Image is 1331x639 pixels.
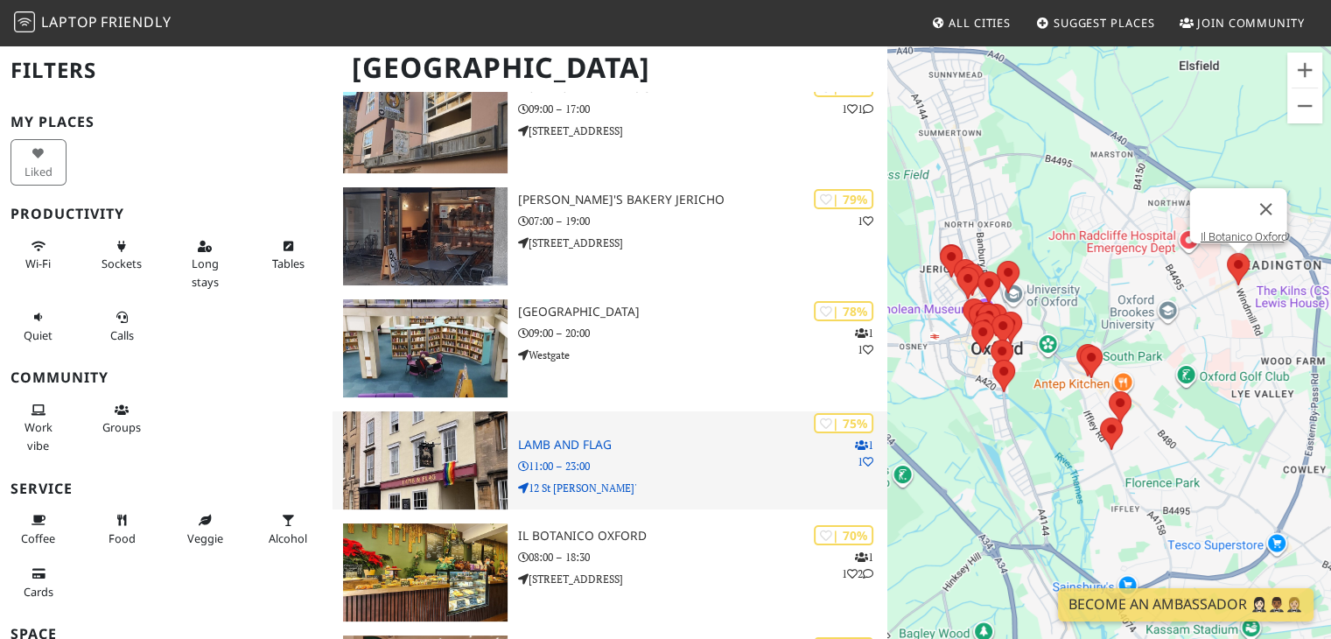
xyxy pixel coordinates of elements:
a: Suggest Places [1029,7,1162,39]
span: Stable Wi-Fi [25,256,51,271]
h3: Lamb and Flag [518,438,888,453]
p: 12 St [PERSON_NAME]' [518,480,888,496]
span: Work-friendly tables [272,256,305,271]
h3: Productivity [11,206,322,222]
img: DoreDore Bakery&Cake [343,75,507,173]
span: Power sockets [102,256,142,271]
button: Long stays [177,232,233,296]
button: Close [1244,188,1286,230]
img: Il Botanico Oxford [343,523,507,621]
button: Wi-Fi [11,232,67,278]
img: LaptopFriendly [14,11,35,32]
span: Credit cards [24,584,53,600]
button: Work vibe [11,396,67,460]
button: Alcohol [260,506,316,552]
p: [STREET_ADDRESS] [518,571,888,587]
a: All Cities [924,7,1018,39]
span: All Cities [949,15,1011,31]
div: | 75% [814,413,873,433]
button: Zoom in [1287,53,1322,88]
h3: Community [11,369,322,386]
button: Cards [11,559,67,606]
span: Quiet [24,327,53,343]
img: Oxfordshire County Library [343,299,507,397]
button: Groups [94,396,150,442]
h1: [GEOGRAPHIC_DATA] [338,44,884,92]
span: Laptop [41,12,98,32]
h3: My Places [11,114,322,130]
p: 09:00 – 20:00 [518,325,888,341]
p: 1 [858,213,873,229]
h2: Filters [11,44,322,97]
span: Long stays [192,256,219,289]
a: DoreDore Bakery&Cake | 79% 11 DoreDore Bakery&Cake 09:00 – 17:00 [STREET_ADDRESS] [333,75,887,173]
a: Oxfordshire County Library | 78% 11 [GEOGRAPHIC_DATA] 09:00 – 20:00 Westgate [333,299,887,397]
button: Veggie [177,506,233,552]
span: Friendly [101,12,171,32]
a: Join Community [1173,7,1312,39]
p: 1 1 [855,437,873,470]
a: Il Botanico Oxford | 70% 112 Il Botanico Oxford 08:00 – 18:30 [STREET_ADDRESS] [333,523,887,621]
a: LaptopFriendly LaptopFriendly [14,8,172,39]
p: 07:00 – 19:00 [518,213,888,229]
p: [STREET_ADDRESS] [518,235,888,251]
a: Become an Ambassador 🤵🏻‍♀️🤵🏾‍♂️🤵🏼‍♀️ [1058,588,1313,621]
h3: [PERSON_NAME]'s Bakery Jericho [518,193,888,207]
div: | 79% [814,189,873,209]
span: Join Community [1197,15,1305,31]
a: GAIL's Bakery Jericho | 79% 1 [PERSON_NAME]'s Bakery Jericho 07:00 – 19:00 [STREET_ADDRESS] [333,187,887,285]
button: Food [94,506,150,552]
span: Group tables [102,419,141,435]
div: | 78% [814,301,873,321]
p: 1 1 [855,325,873,358]
a: Il Botanico Oxford [1200,230,1286,243]
button: Tables [260,232,316,278]
h3: Il Botanico Oxford [518,529,888,544]
p: Westgate [518,347,888,363]
button: Zoom out [1287,88,1322,123]
img: GAIL's Bakery Jericho [343,187,507,285]
h3: [GEOGRAPHIC_DATA] [518,305,888,319]
span: People working [25,419,53,453]
span: Alcohol [269,530,307,546]
button: Quiet [11,303,67,349]
span: Coffee [21,530,55,546]
span: Veggie [187,530,223,546]
span: Suggest Places [1054,15,1155,31]
span: Food [109,530,136,546]
p: 11:00 – 23:00 [518,458,888,474]
button: Calls [94,303,150,349]
a: Lamb and Flag | 75% 11 Lamb and Flag 11:00 – 23:00 12 St [PERSON_NAME]' [333,411,887,509]
button: Sockets [94,232,150,278]
h3: Service [11,481,322,497]
div: | 70% [814,525,873,545]
span: Video/audio calls [110,327,134,343]
img: Lamb and Flag [343,411,507,509]
p: 08:00 – 18:30 [518,549,888,565]
button: Coffee [11,506,67,552]
p: 1 1 2 [842,549,873,582]
p: [STREET_ADDRESS] [518,123,888,139]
